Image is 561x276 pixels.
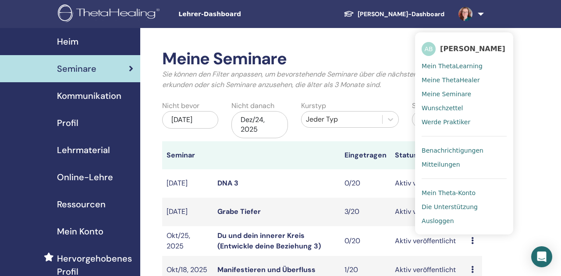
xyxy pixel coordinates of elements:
[57,62,96,75] span: Seminare
[422,59,507,73] a: Mein ThetaLearning
[422,90,471,98] span: Meine Seminare
[57,116,78,129] span: Profil
[422,143,507,157] a: Benachrichtigungen
[162,198,213,226] td: [DATE]
[531,246,552,267] div: Open Intercom Messenger
[391,141,467,169] th: Status
[422,217,454,225] span: Ausloggen
[422,157,507,171] a: Mitteilungen
[162,101,199,111] label: Nicht bevor
[306,114,378,125] div: Jeder Typ
[422,214,507,228] a: Ausloggen
[422,200,507,214] a: Die Unterstützung
[422,87,507,101] a: Meine Seminare
[344,10,354,17] img: graduation-cap-white.svg
[57,171,113,184] span: Online-Lehre
[57,198,106,211] span: Ressourcen
[422,42,436,56] span: AB
[422,76,480,84] span: Meine ThetaHealer
[217,265,316,274] a: Manifestieren und Überfluss
[412,101,458,111] label: Seminarstatus
[301,101,326,111] label: Kurstyp
[422,118,470,126] span: Werde Praktiker
[162,141,213,169] th: Seminar
[162,169,213,198] td: [DATE]
[340,169,391,198] td: 0/20
[162,69,482,90] p: Sie können den Filter anpassen, um bevorstehende Seminare über die nächsten 3 Monate hinaus zu er...
[162,111,218,129] div: [DATE]
[340,141,391,169] th: Eingetragen
[422,189,476,197] span: Mein Theta-Konto
[458,7,472,21] img: default.jpg
[57,89,121,102] span: Kommunikation
[57,225,103,238] span: Mein Konto
[422,101,507,115] a: Wunschzettel
[217,178,238,188] a: DNA 3
[217,207,261,216] a: Grabe Tiefer
[337,6,451,22] a: [PERSON_NAME]-Dashboard
[422,62,483,70] span: Mein ThetaLearning
[391,226,467,256] td: Aktiv veröffentlicht
[422,147,483,154] span: Benachrichtigungen
[440,44,505,53] span: [PERSON_NAME]
[162,49,482,69] h2: Meine Seminare
[422,161,460,168] span: Mitteilungen
[422,203,478,211] span: Die Unterstützung
[178,10,310,19] span: Lehrer-Dashboard
[57,143,110,157] span: Lehrmaterial
[57,35,78,48] span: Heim
[231,111,288,138] div: Dez/24, 2025
[340,226,391,256] td: 0/20
[162,226,213,256] td: Okt/25, 2025
[340,198,391,226] td: 3/20
[58,4,163,24] img: logo.png
[422,39,507,59] a: AB[PERSON_NAME]
[217,231,321,251] a: Du und dein innerer Kreis (Entwickle deine Beziehung 3)
[391,198,467,226] td: Aktiv veröffentlicht
[391,169,467,198] td: Aktiv veröffentlicht
[422,104,463,112] span: Wunschzettel
[231,101,274,111] label: Nicht danach
[422,73,507,87] a: Meine ThetaHealer
[422,115,507,129] a: Werde Praktiker
[422,186,507,200] a: Mein Theta-Konto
